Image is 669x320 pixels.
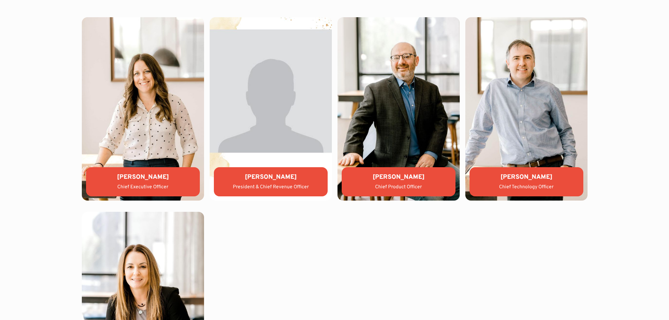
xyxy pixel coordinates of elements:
div: Chief Technology Officer [475,184,578,191]
img: Jason Wiley [210,17,332,201]
img: Lauren Donalson [82,17,204,201]
div: Chief Executive Officer [92,184,194,191]
div: [PERSON_NAME] [347,173,450,182]
div: President & Chief Revenue Officer [219,184,322,191]
div: [PERSON_NAME] [475,173,578,182]
div: Chief Product Officer [347,184,450,191]
img: Tony Compton [465,17,588,201]
div: [PERSON_NAME] [92,173,194,182]
img: Matthew Groner [337,17,460,201]
div: [PERSON_NAME] [219,173,322,182]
